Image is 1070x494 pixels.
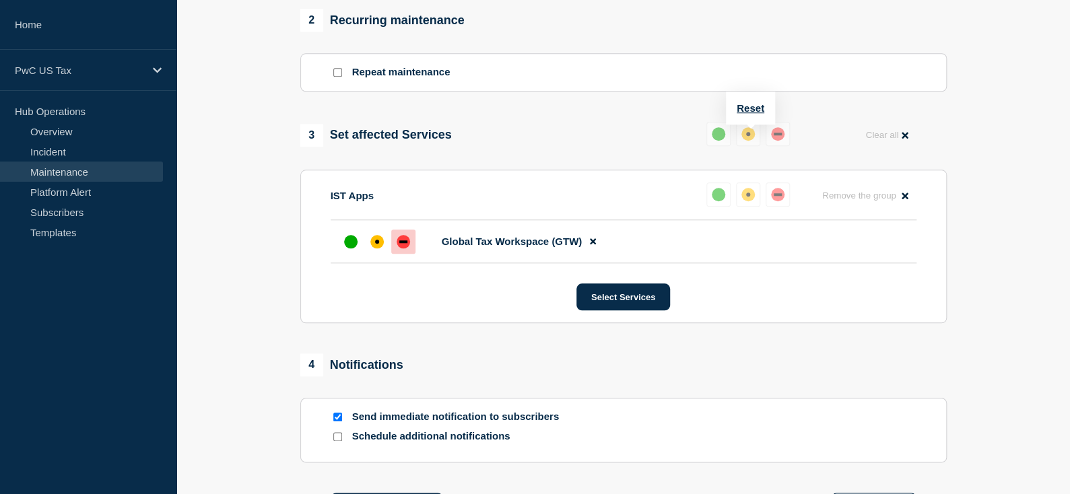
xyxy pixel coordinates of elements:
[352,66,450,79] p: Repeat maintenance
[712,127,725,141] div: up
[737,102,764,114] button: Reset
[442,236,582,247] span: Global Tax Workspace (GTW)
[822,190,896,201] span: Remove the group
[814,182,916,209] button: Remove the group
[352,430,568,443] p: Schedule additional notifications
[706,182,731,207] button: up
[576,283,670,310] button: Select Services
[333,68,342,77] input: Repeat maintenance
[766,122,790,146] button: down
[741,127,755,141] div: affected
[15,65,144,76] p: PwC US Tax
[300,353,323,376] span: 4
[370,235,384,248] div: affected
[766,182,790,207] button: down
[352,411,568,423] p: Send immediate notification to subscribers
[741,188,755,201] div: affected
[300,353,403,376] div: Notifications
[771,188,784,201] div: down
[736,182,760,207] button: affected
[331,190,374,201] p: IST Apps
[333,413,342,421] input: Send immediate notification to subscribers
[397,235,410,248] div: down
[712,188,725,201] div: up
[857,122,916,148] button: Clear all
[300,9,323,32] span: 2
[344,235,358,248] div: up
[771,127,784,141] div: down
[300,124,323,147] span: 3
[333,432,342,441] input: Schedule additional notifications
[736,122,760,146] button: affected
[706,122,731,146] button: up
[300,124,452,147] div: Set affected Services
[300,9,465,32] div: Recurring maintenance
